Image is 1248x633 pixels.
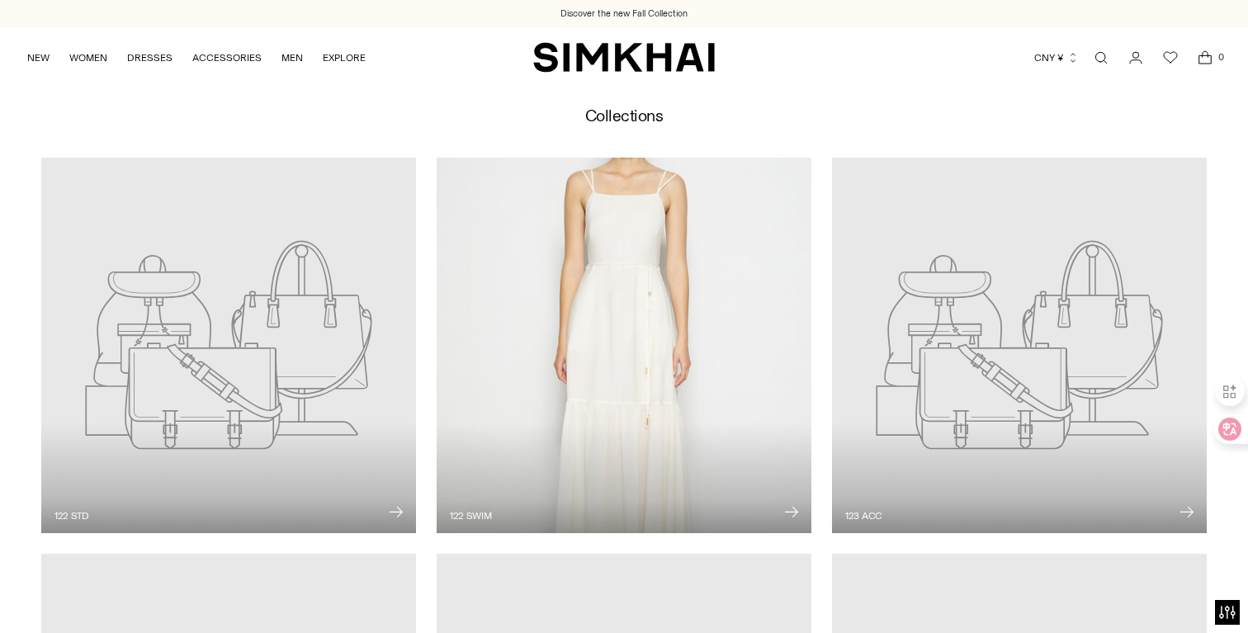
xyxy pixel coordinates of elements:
[560,7,688,21] a: Discover the new Fall Collection
[127,40,173,76] a: DRESSES
[437,158,811,532] img: Kavita Coverup Dress - SIMKHAI
[1034,40,1079,76] button: CNY ¥
[585,106,664,125] h1: Collections
[1085,41,1118,74] a: Open search modal
[450,508,492,523] span: 122 SWIM
[533,41,715,73] a: SIMKHAI
[437,158,811,532] a: 122 SWIM
[54,508,89,523] span: 122 STD
[27,40,50,76] a: NEW
[41,158,416,532] a: 122 STD
[1189,41,1222,74] a: Open cart modal
[1154,41,1187,74] a: Wishlist
[832,158,1207,532] a: 123 ACC
[323,40,366,76] a: EXPLORE
[1213,50,1228,64] span: 0
[192,40,262,76] a: ACCESSORIES
[1119,41,1152,74] a: Go to the account page
[845,508,882,523] span: 123 ACC
[281,40,303,76] a: MEN
[69,40,107,76] a: WOMEN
